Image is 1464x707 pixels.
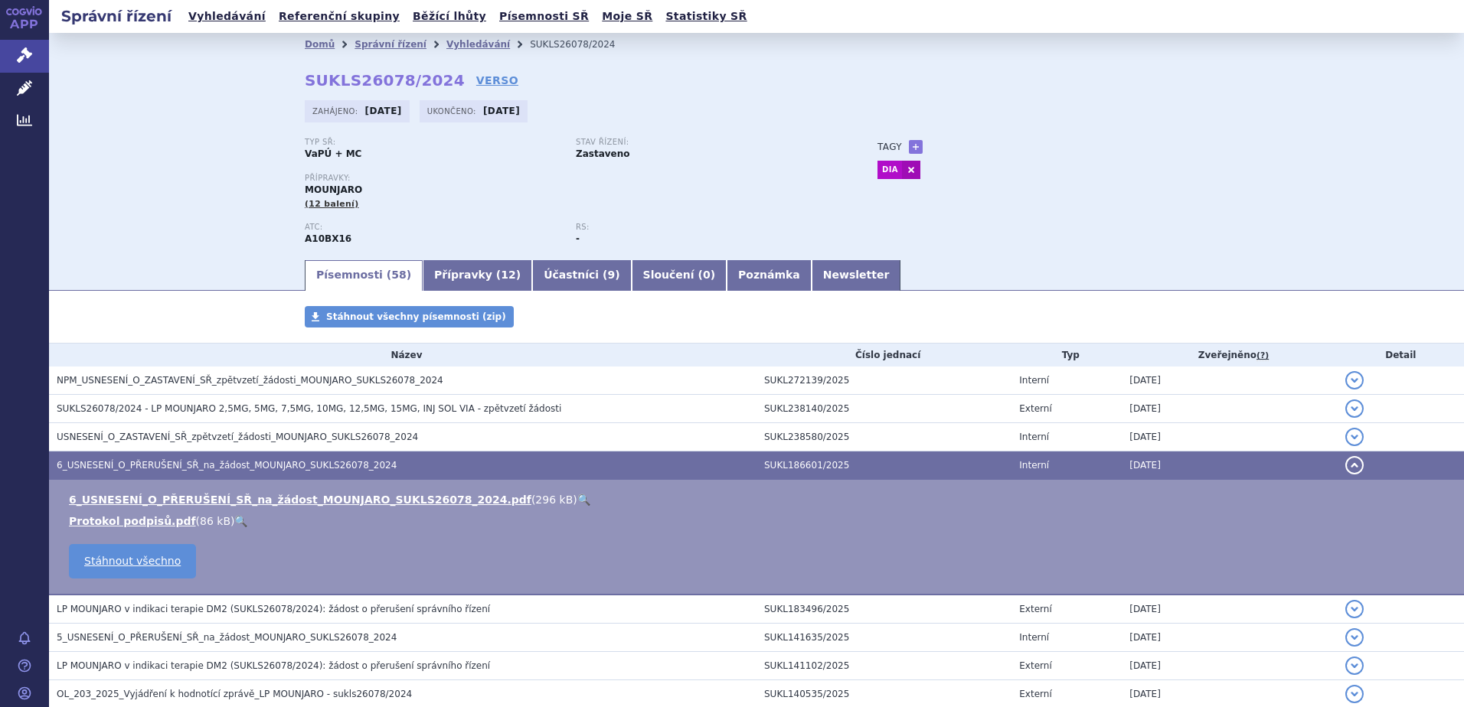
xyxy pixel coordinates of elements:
span: Externí [1019,689,1051,699]
p: Stav řízení: [576,138,832,147]
td: SUKL186601/2025 [757,451,1011,480]
span: MOUNJARO [305,184,362,195]
a: Domů [305,39,335,50]
p: ATC: [305,223,560,232]
span: LP MOUNJARO v indikaci terapie DM2 (SUKLS26078/2024): žádost o přerušení správního řízení [57,660,490,671]
strong: TIRZEPATID [305,233,351,244]
span: USNESENÍ_O_ZASTAVENÍ_SŘ_zpětvzetí_žádosti_MOUNJARO_SUKLS26078_2024 [57,432,418,442]
button: detail [1345,456,1364,474]
a: Newsletter [812,260,901,291]
span: 6_USNESENÍ_O_PŘERUŠENÍ_SŘ_na_žádost_MOUNJARO_SUKLS26078_2024 [57,460,397,471]
th: Typ [1011,344,1122,367]
a: Stáhnout všechno [69,544,196,578]
a: Protokol podpisů.pdf [69,515,196,527]
a: Písemnosti SŘ [495,6,593,27]
span: OL_203_2025_Vyjádření k hodnotící zprávě_LP MOUNJARO - sukls26078/2024 [57,689,412,699]
td: [DATE] [1122,395,1337,423]
a: Účastníci (9) [532,260,631,291]
a: Správní řízení [355,39,426,50]
button: detail [1345,428,1364,446]
a: Sloučení (0) [632,260,727,291]
span: 86 kB [200,515,230,527]
td: SUKL238580/2025 [757,423,1011,451]
a: 🔍 [234,515,247,527]
span: Ukončeno: [427,105,479,117]
td: SUKL141102/2025 [757,652,1011,680]
span: 12 [501,269,515,281]
td: [DATE] [1122,423,1337,451]
a: Vyhledávání [184,6,270,27]
th: Název [49,344,757,367]
span: Interní [1019,432,1049,442]
span: 9 [607,269,615,281]
td: [DATE] [1122,595,1337,624]
button: detail [1345,600,1364,618]
button: detail [1345,656,1364,675]
a: Běžící lhůty [408,6,491,27]
span: Interní [1019,632,1049,643]
strong: VaPÚ + MC [305,148,361,159]
span: Externí [1019,403,1051,414]
td: SUKL183496/2025 [757,595,1011,624]
span: 296 kB [535,494,573,506]
abbr: (?) [1256,350,1269,361]
li: ( ) [69,513,1449,529]
span: 5_USNESENÍ_O_PŘERUŠENÍ_SŘ_na_žádost_MOUNJARO_SUKLS26078_2024 [57,632,397,643]
a: Stáhnout všechny písemnosti (zip) [305,306,514,327]
span: Interní [1019,375,1049,386]
strong: [DATE] [483,106,520,116]
h2: Správní řízení [49,5,184,27]
a: Moje SŘ [597,6,657,27]
p: Typ SŘ: [305,138,560,147]
th: Detail [1338,344,1464,367]
a: DIA [877,161,902,179]
span: 0 [703,269,711,281]
td: SUKL272139/2025 [757,367,1011,395]
td: [DATE] [1122,624,1337,652]
th: Číslo jednací [757,344,1011,367]
p: RS: [576,223,832,232]
a: Referenční skupiny [274,6,404,27]
span: Stáhnout všechny písemnosti (zip) [326,311,506,322]
td: SUKL141635/2025 [757,624,1011,652]
a: 🔍 [577,494,590,506]
li: SUKLS26078/2024 [530,33,635,56]
a: 6_USNESENÍ_O_PŘERUŠENÍ_SŘ_na_žádost_MOUNJARO_SUKLS26078_2024.pdf [69,494,531,506]
span: NPM_USNESENÍ_O_ZASTAVENÍ_SŘ_zpětvzetí_žádosti_MOUNJARO_SUKLS26078_2024 [57,375,443,386]
td: [DATE] [1122,451,1337,480]
span: Externí [1019,660,1051,671]
button: detail [1345,399,1364,418]
td: [DATE] [1122,652,1337,680]
a: Přípravky (12) [423,260,532,291]
strong: SUKLS26078/2024 [305,71,465,90]
a: VERSO [476,73,518,88]
a: + [909,140,923,154]
button: detail [1345,685,1364,703]
td: SUKL238140/2025 [757,395,1011,423]
span: (12 balení) [305,199,358,209]
span: SUKLS26078/2024 - LP MOUNJARO 2,5MG, 5MG, 7,5MG, 10MG, 12,5MG, 15MG, INJ SOL VIA - zpětvzetí žádosti [57,403,561,414]
span: Interní [1019,460,1049,471]
strong: Zastaveno [576,148,630,159]
h3: Tagy [877,138,902,156]
td: [DATE] [1122,367,1337,395]
p: Přípravky: [305,174,847,183]
strong: [DATE] [365,106,402,116]
th: Zveřejněno [1122,344,1337,367]
a: Vyhledávání [446,39,510,50]
a: Poznámka [727,260,812,291]
a: Písemnosti (58) [305,260,423,291]
span: 58 [391,269,406,281]
span: Zahájeno: [312,105,361,117]
li: ( ) [69,492,1449,507]
a: Statistiky SŘ [661,6,751,27]
button: detail [1345,371,1364,389]
button: detail [1345,628,1364,647]
span: Externí [1019,604,1051,614]
strong: - [576,233,580,244]
span: LP MOUNJARO v indikaci terapie DM2 (SUKLS26078/2024): žádost o přerušení správního řízení [57,604,490,614]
